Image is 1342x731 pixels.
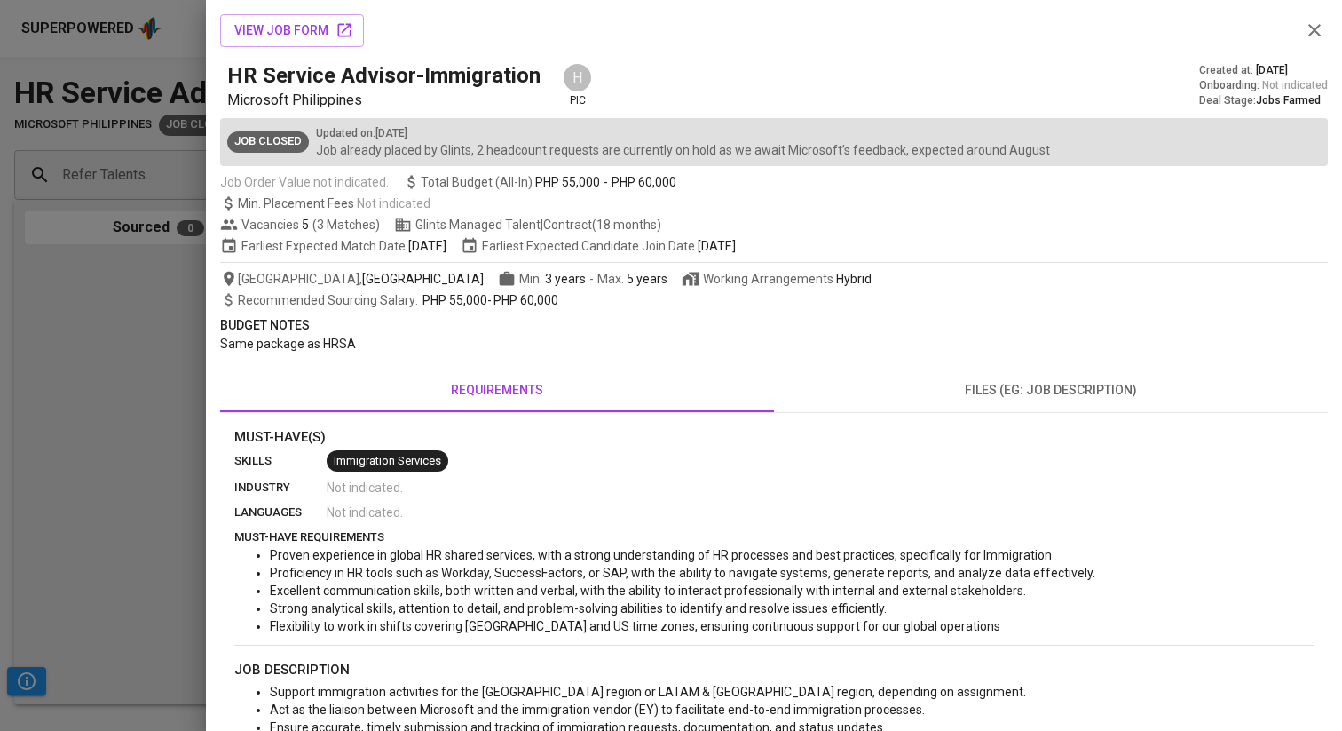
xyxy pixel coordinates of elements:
span: requirements [231,379,763,401]
span: Min. [519,272,586,286]
span: Support immigration activities for the [GEOGRAPHIC_DATA] region or LATAM & [GEOGRAPHIC_DATA] regi... [270,685,1026,699]
span: Total Budget (All-In) [403,173,676,191]
div: Deal Stage : [1199,93,1328,108]
span: Vacancies ( 3 Matches ) [220,216,380,234]
p: skills [234,452,327,470]
p: Updated on : [DATE] [316,125,1050,141]
span: Jobs Farmed [1256,94,1321,107]
span: [DATE] [408,237,446,255]
span: Proficiency in HR tools such as Workday, SuccessFactors, or SAP, with the ability to navigate sys... [270,566,1095,580]
span: 5 years [627,272,667,286]
span: [DATE] [1256,63,1288,78]
span: PHP 55,000 [535,173,600,191]
span: Earliest Expected Match Date [220,237,446,255]
span: [GEOGRAPHIC_DATA] , [220,270,484,288]
span: Earliest Expected Candidate Join Date [461,237,736,255]
span: - [589,270,594,288]
span: 5 [299,216,309,234]
p: Budget Notes [220,316,1328,335]
p: Job already placed by Glints, 2 headcount requests are currently on hold as we await Microsoft’s ... [316,141,1050,159]
span: Max. [597,272,667,286]
h5: HR Service Advisor-Immigration [227,61,541,90]
span: Working Arrangements [682,270,872,288]
span: Not indicated [1262,78,1328,93]
span: Same package as HRSA [220,337,356,351]
p: must-have requirements [234,528,1314,546]
span: Recommended Sourcing Salary : [238,293,421,307]
span: PHP 60,000 [493,293,558,307]
span: 3 years [545,272,586,286]
span: PHP 60,000 [612,173,676,191]
div: H [562,62,593,93]
span: Flexibility to work in shifts covering [GEOGRAPHIC_DATA] and US time zones, ensuring continuous s... [270,619,1000,633]
div: Onboarding : [1199,78,1328,93]
span: Excellent communication skills, both written and verbal, with the ability to interact professiona... [270,584,1026,598]
span: view job form [234,20,350,42]
span: [DATE] [698,237,736,255]
span: Not indicated [357,196,430,211]
span: Microsoft Philippines [227,91,362,108]
span: [GEOGRAPHIC_DATA] [362,270,484,288]
span: files (eg: job description) [785,379,1317,401]
span: Proven experience in global HR shared services, with a strong understanding of HR processes and b... [270,548,1052,562]
span: - [604,173,608,191]
span: Job Order Value not indicated. [220,173,389,191]
span: Not indicated . [327,504,403,521]
button: view job form [220,14,364,47]
span: Glints Managed Talent | Contract (18 months) [394,216,661,234]
span: - [238,291,558,309]
span: PHP 55,000 [422,293,487,307]
span: Strong analytical skills, attention to detail, and problem-solving abilities to identify and reso... [270,601,887,616]
span: Not indicated . [327,479,403,497]
p: languages [234,504,327,521]
p: job description [234,660,1314,680]
span: Min. Placement Fees [238,196,430,211]
p: Must-Have(s) [234,427,1314,448]
div: pic [562,62,593,108]
p: industry [234,479,327,497]
span: Immigration Services [327,453,448,470]
span: Job Closed [227,133,309,150]
div: Hybrid [836,270,872,288]
div: Created at : [1199,63,1328,78]
span: Act as the liaison between Microsoft and the immigration vendor (EY) to facilitate end-to-end imm... [270,703,925,717]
